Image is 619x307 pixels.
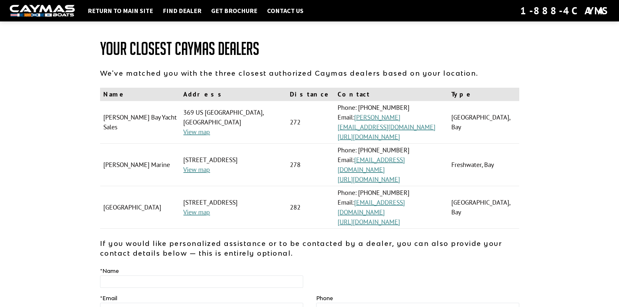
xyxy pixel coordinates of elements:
a: View map [183,208,210,216]
td: 369 US [GEOGRAPHIC_DATA], [GEOGRAPHIC_DATA] [180,101,287,144]
label: Name [100,267,119,275]
a: [EMAIL_ADDRESS][DOMAIN_NAME] [338,198,405,216]
th: Contact [334,88,448,101]
a: [PERSON_NAME][EMAIL_ADDRESS][DOMAIN_NAME] [338,113,435,131]
td: [PERSON_NAME] Marine [100,144,180,186]
td: [GEOGRAPHIC_DATA], Bay [448,186,519,229]
td: 282 [287,186,334,229]
td: [GEOGRAPHIC_DATA], Bay [448,101,519,144]
div: 1-888-4CAYMAS [520,4,609,18]
td: [STREET_ADDRESS] [180,186,287,229]
a: [URL][DOMAIN_NAME] [338,133,400,141]
td: [GEOGRAPHIC_DATA] [100,186,180,229]
a: View map [183,165,210,174]
a: [URL][DOMAIN_NAME] [338,218,400,226]
a: [EMAIL_ADDRESS][DOMAIN_NAME] [338,156,405,174]
p: If you would like personalized assistance or to be contacted by a dealer, you can also provide yo... [100,238,519,258]
td: [PERSON_NAME] Bay Yacht Sales [100,101,180,144]
a: Contact Us [264,6,307,15]
img: white-logo-c9c8dbefe5ff5ceceb0f0178aa75bf4bb51f6bca0971e226c86eb53dfe498488.png [10,5,75,17]
td: 278 [287,144,334,186]
label: Email [100,294,117,302]
a: Return to main site [84,6,156,15]
h1: Your Closest Caymas Dealers [100,39,519,58]
td: Phone: [PHONE_NUMBER] Email: [334,101,448,144]
td: Phone: [PHONE_NUMBER] Email: [334,186,448,229]
a: Get Brochure [208,6,261,15]
td: [STREET_ADDRESS] [180,144,287,186]
th: Name [100,88,180,101]
td: Freshwater, Bay [448,144,519,186]
td: 272 [287,101,334,144]
p: We've matched you with the three closest authorized Caymas dealers based on your location. [100,68,519,78]
th: Distance [287,88,334,101]
a: View map [183,128,210,136]
a: [URL][DOMAIN_NAME] [338,175,400,184]
a: Find Dealer [160,6,205,15]
td: Phone: [PHONE_NUMBER] Email: [334,144,448,186]
th: Type [448,88,519,101]
th: Address [180,88,287,101]
label: Phone [316,294,333,302]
